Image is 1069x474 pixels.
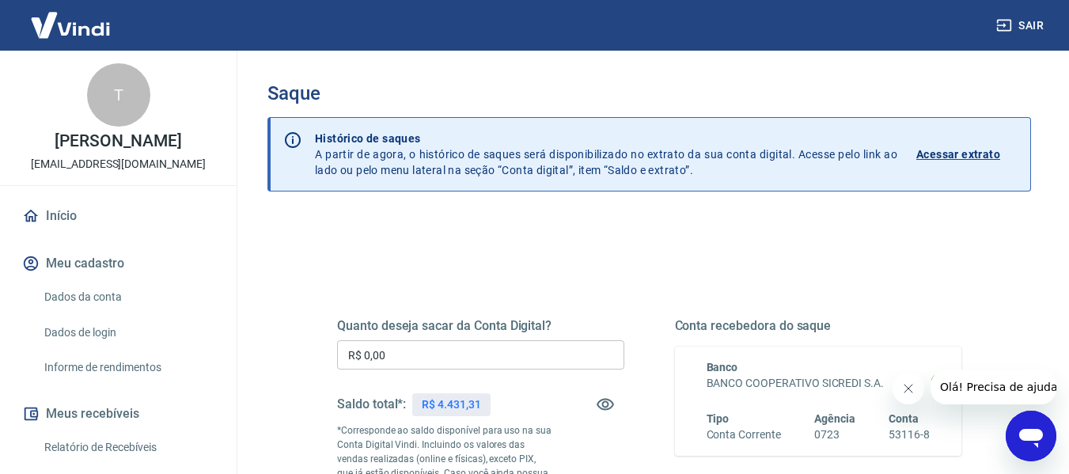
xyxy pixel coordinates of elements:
[1006,411,1056,461] iframe: Botão para abrir a janela de mensagens
[916,146,1000,162] p: Acessar extrato
[707,361,738,374] span: Banco
[814,412,855,425] span: Agência
[38,351,218,384] a: Informe de rendimentos
[931,370,1056,404] iframe: Mensagem da empresa
[337,318,624,334] h5: Quanto deseja sacar da Conta Digital?
[337,396,406,412] h5: Saldo total*:
[893,373,924,404] iframe: Fechar mensagem
[9,11,133,24] span: Olá! Precisa de ajuda?
[38,317,218,349] a: Dados de login
[814,427,855,443] h6: 0723
[87,63,150,127] div: T
[422,396,480,413] p: R$ 4.431,31
[55,133,181,150] p: [PERSON_NAME]
[707,412,730,425] span: Tipo
[19,199,218,233] a: Início
[31,156,206,173] p: [EMAIL_ADDRESS][DOMAIN_NAME]
[19,396,218,431] button: Meus recebíveis
[675,318,962,334] h5: Conta recebedora do saque
[19,246,218,281] button: Meu cadastro
[707,375,931,392] h6: BANCO COOPERATIVO SICREDI S.A.
[916,131,1018,178] a: Acessar extrato
[315,131,897,178] p: A partir de agora, o histórico de saques será disponibilizado no extrato da sua conta digital. Ac...
[38,281,218,313] a: Dados da conta
[889,412,919,425] span: Conta
[19,1,122,49] img: Vindi
[267,82,1031,104] h3: Saque
[38,431,218,464] a: Relatório de Recebíveis
[889,427,930,443] h6: 53116-8
[315,131,897,146] p: Histórico de saques
[707,427,781,443] h6: Conta Corrente
[993,11,1050,40] button: Sair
